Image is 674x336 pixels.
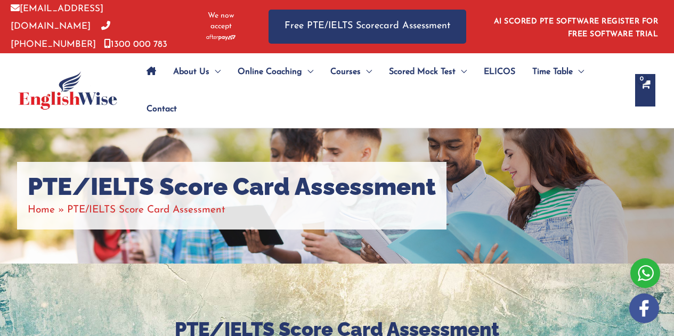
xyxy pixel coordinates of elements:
img: white-facebook.png [629,293,659,323]
a: CoursesMenu Toggle [322,53,380,91]
h1: PTE/IELTS Score Card Assessment [28,173,436,201]
span: Scored Mock Test [389,53,456,91]
nav: Site Navigation: Main Menu [138,53,624,128]
a: About UsMenu Toggle [165,53,229,91]
span: Time Table [532,53,573,91]
img: cropped-ew-logo [19,71,117,110]
span: We now accept [200,11,242,32]
span: Menu Toggle [573,53,584,91]
span: Menu Toggle [456,53,467,91]
img: Afterpay-Logo [206,35,236,40]
a: Home [28,205,55,215]
span: ELICOS [484,53,515,91]
aside: Header Widget 1 [488,9,663,44]
a: [PHONE_NUMBER] [11,22,110,48]
a: Contact [138,91,177,128]
span: PTE/IELTS Score Card Assessment [67,205,225,215]
a: ELICOS [475,53,524,91]
span: Online Coaching [238,53,302,91]
a: Free PTE/IELTS Scorecard Assessment [269,10,466,43]
span: About Us [173,53,209,91]
span: Courses [330,53,361,91]
a: 1300 000 783 [104,40,167,49]
a: Scored Mock TestMenu Toggle [380,53,475,91]
nav: Breadcrumbs [28,201,436,219]
a: [EMAIL_ADDRESS][DOMAIN_NAME] [11,4,103,31]
a: AI SCORED PTE SOFTWARE REGISTER FOR FREE SOFTWARE TRIAL [494,18,659,38]
a: Online CoachingMenu Toggle [229,53,322,91]
a: Time TableMenu Toggle [524,53,592,91]
span: Contact [147,91,177,128]
span: Menu Toggle [302,53,313,91]
a: View Shopping Cart, empty [635,74,655,106]
span: Menu Toggle [209,53,221,91]
span: Menu Toggle [361,53,372,91]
